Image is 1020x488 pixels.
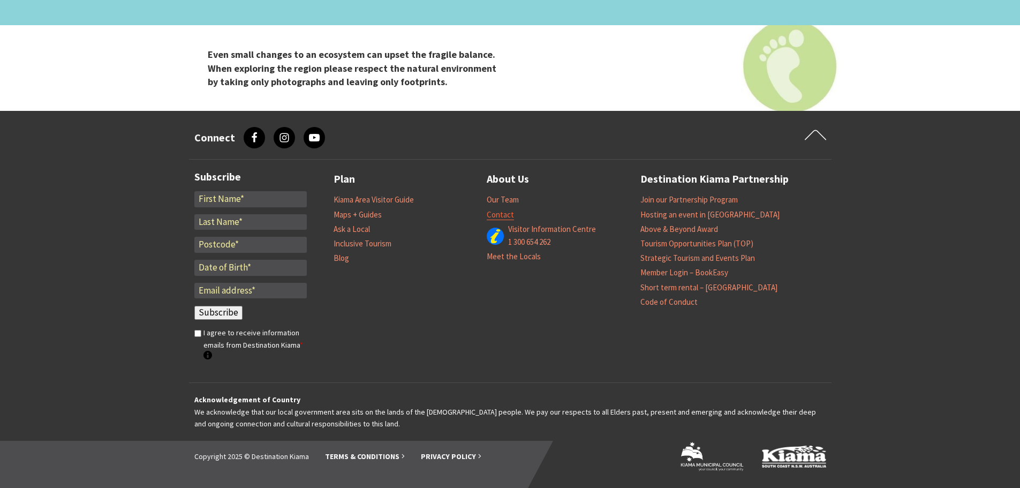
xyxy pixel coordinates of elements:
[640,238,753,249] a: Tourism Opportunities Plan (TOP)
[487,194,519,205] a: Our Team
[194,451,309,462] li: Copyright 2025 © Destination Kiama
[194,214,307,230] input: Last Name*
[325,452,405,462] a: Terms & Conditions
[334,224,370,235] a: Ask a Local
[208,49,496,88] strong: Even small changes to an ecosystem can upset the fragile balance. When exploring the region pleas...
[640,253,755,264] a: Strategic Tourism and Events Plan
[334,194,414,205] a: Kiama Area Visitor Guide
[508,237,550,247] a: 1 300 654 262
[334,253,349,264] a: Blog
[487,251,541,262] a: Meet the Locals
[194,306,243,320] input: Subscribe
[194,260,307,276] input: Date of Birth*
[421,452,481,462] a: Privacy Policy
[194,395,300,404] strong: Acknowledgement of Country
[762,445,826,467] img: Kiama Logo
[194,131,235,144] h3: Connect
[640,267,728,278] a: Member Login – BookEasy
[640,224,718,235] a: Above & Beyond Award
[640,282,777,307] a: Short term rental – [GEOGRAPHIC_DATA] Code of Conduct
[194,283,307,299] input: Email address*
[487,170,529,188] a: About Us
[640,170,789,188] a: Destination Kiama Partnership
[640,194,738,205] a: Join our Partnership Program
[194,394,826,430] p: We acknowledge that our local government area sits on the lands of the [DEMOGRAPHIC_DATA] people....
[194,237,307,253] input: Postcode*
[334,238,391,249] a: Inclusive Tourism
[334,170,355,188] a: Plan
[194,191,307,207] input: First Name*
[487,209,514,220] a: Contact
[508,224,596,235] a: Visitor Information Centre
[640,209,780,220] a: Hosting an event in [GEOGRAPHIC_DATA]
[203,327,307,363] label: I agree to receive information emails from Destination Kiama
[194,170,307,183] h3: Subscribe
[334,209,382,220] a: Maps + Guides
